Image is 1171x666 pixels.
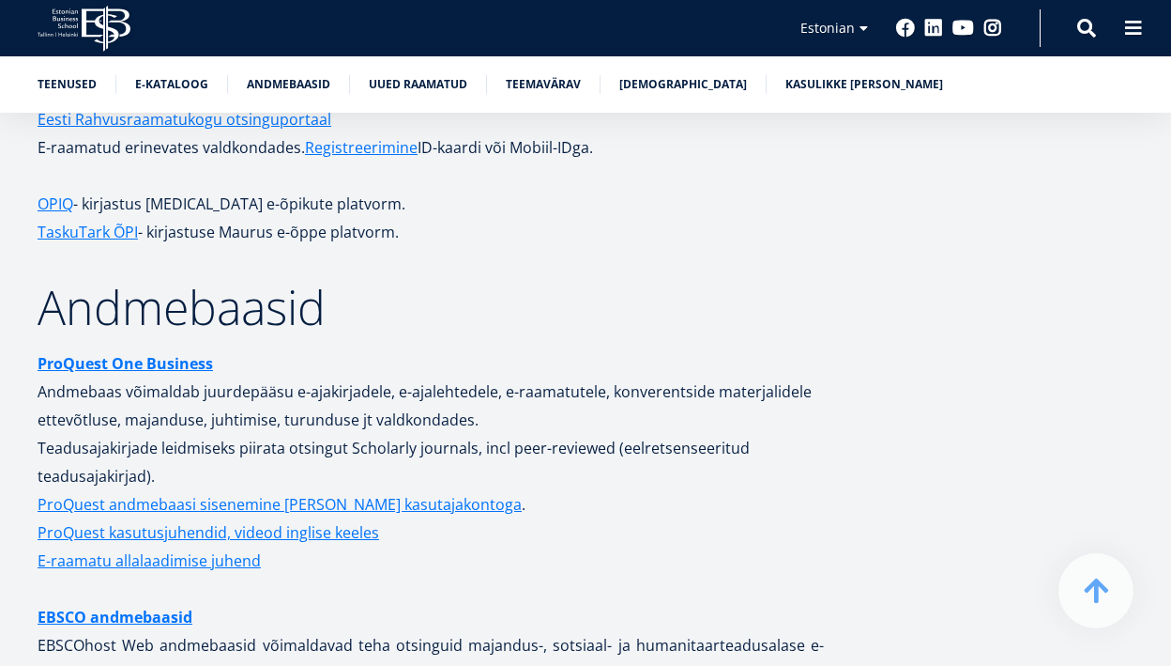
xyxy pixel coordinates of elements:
a: E-kataloog [135,75,208,94]
a: ProQuest kasutusjuhendid, videod inglise keeles [38,519,379,547]
a: Andmebaasid [247,75,330,94]
a: Eesti Rahvusraamatukogu otsinguportaal [38,105,331,133]
p: Andmebaas võimaldab juurdepääsu e-ajakirjadele, e-ajalehtedele, e-raamatutele, konverentside mate... [38,349,824,490]
p: - kirjastus [MEDICAL_DATA] e-õpikute platvorm. [38,190,824,218]
a: EBSCO andmebaasid [38,603,192,631]
a: Registreerimine [305,133,418,162]
a: OPIQ [38,190,73,218]
p: . [38,490,824,519]
a: Teemavärav [506,75,581,94]
a: E-raamatu allalaadimise juhend [38,547,261,575]
p: - kirjastuse Maurus e-õppe platvorm. [38,218,824,246]
a: ProQuest One Business [38,349,213,378]
p: E-raamatud erinevates valdkondades. ID-kaardi või Mobiil-IDga. [38,105,824,162]
a: Youtube [952,19,974,38]
strong: ProQuest One Business [38,353,213,374]
a: Uued raamatud [369,75,467,94]
a: Facebook [896,19,915,38]
a: TaskuTark ÕPI [38,218,138,246]
h2: Andmebaasid [38,284,824,331]
a: [DEMOGRAPHIC_DATA] [619,75,747,94]
a: Linkedin [924,19,943,38]
a: ProQuest andmebaasi sisenemine [PERSON_NAME] kasutajakontoga [38,490,522,519]
a: Kasulikke [PERSON_NAME] [785,75,943,94]
a: Instagram [983,19,1002,38]
a: Teenused [38,75,97,94]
